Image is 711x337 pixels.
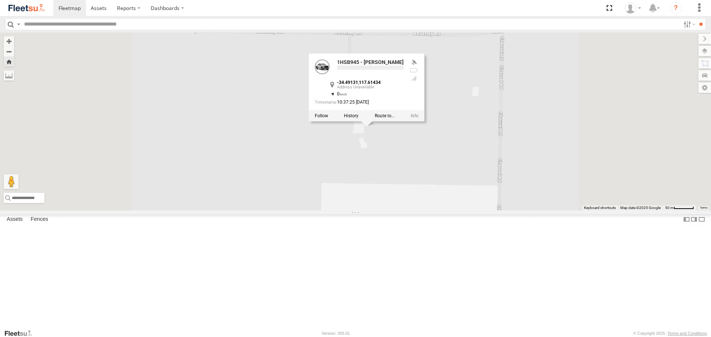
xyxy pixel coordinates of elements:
[584,205,616,210] button: Keyboard shortcuts
[620,206,661,210] span: Map data ©2025 Google
[315,100,404,106] div: Date/time of location update
[337,80,358,85] strong: -34.49131
[337,80,404,90] div: ,
[315,60,330,74] a: View Asset Details
[633,331,707,336] div: © Copyright 2025 -
[670,2,682,14] i: ?
[344,113,358,118] label: View Asset History
[668,331,707,336] a: Terms and Conditions
[411,113,418,118] a: View Asset Details
[690,214,698,225] label: Dock Summary Table to the Right
[27,215,52,225] label: Fences
[4,70,14,81] label: Measure
[622,3,644,14] div: Wayne Betts
[3,215,26,225] label: Assets
[665,206,674,210] span: 50 m
[337,92,347,97] span: 0
[4,330,38,337] a: Visit our Website
[683,214,690,225] label: Dock Summary Table to the Left
[410,68,418,74] div: No battery health information received from this device.
[698,214,705,225] label: Hide Summary Table
[4,57,14,67] button: Zoom Home
[315,113,328,118] label: Realtime tracking of Asset
[681,19,697,30] label: Search Filter Options
[337,59,404,65] a: 1HSB945 - [PERSON_NAME]
[663,205,696,210] button: Map Scale: 50 m per 51 pixels
[4,174,19,189] button: Drag Pegman onto the map to open Street View
[4,46,14,57] button: Zoom out
[410,76,418,82] div: Last Event GSM Signal Strength
[7,3,46,13] img: fleetsu-logo-horizontal.svg
[375,113,395,118] label: Route To Location
[698,82,711,93] label: Map Settings
[16,19,21,30] label: Search Query
[322,331,350,336] div: Version: 305.01
[359,80,381,85] strong: 117.61434
[410,60,418,65] div: Valid GPS Fix
[4,36,14,46] button: Zoom in
[700,206,708,209] a: Terms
